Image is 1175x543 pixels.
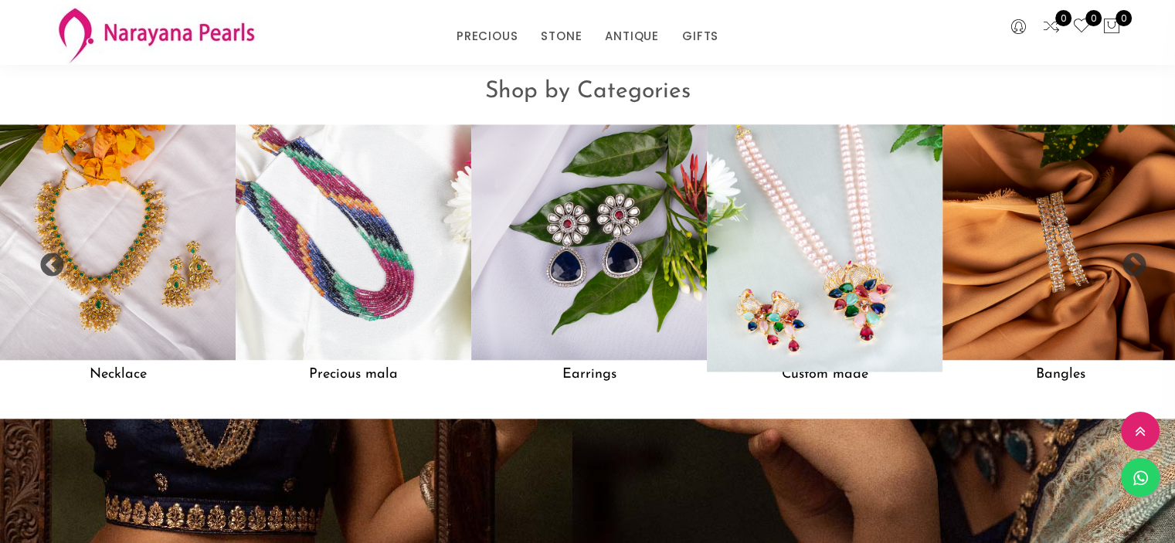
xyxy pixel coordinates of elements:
a: 0 [1042,17,1061,37]
a: STONE [541,25,582,48]
h5: Precious mala [236,360,471,389]
a: PRECIOUS [457,25,518,48]
button: Previous [39,253,54,268]
img: Earrings [471,124,707,360]
a: GIFTS [682,25,718,48]
a: 0 [1072,17,1091,37]
img: Custom made [695,113,955,372]
h5: Custom made [707,360,942,389]
button: 0 [1102,17,1121,37]
img: Precious mala [236,124,471,360]
h5: Earrings [471,360,707,389]
a: ANTIQUE [605,25,659,48]
span: 0 [1085,10,1102,26]
span: 0 [1116,10,1132,26]
button: Next [1121,253,1136,268]
span: 0 [1055,10,1071,26]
